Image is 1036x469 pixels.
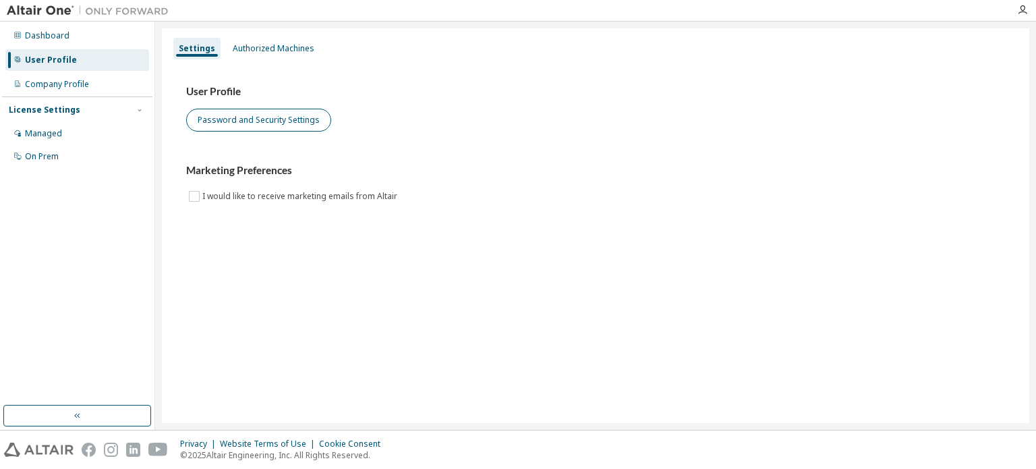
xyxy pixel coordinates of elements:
div: Website Terms of Use [220,439,319,449]
h3: Marketing Preferences [186,164,1005,177]
img: linkedin.svg [126,443,140,457]
label: I would like to receive marketing emails from Altair [202,188,400,204]
div: Settings [179,43,215,54]
img: altair_logo.svg [4,443,74,457]
button: Password and Security Settings [186,109,331,132]
div: Privacy [180,439,220,449]
div: Company Profile [25,79,89,90]
div: Managed [25,128,62,139]
div: On Prem [25,151,59,162]
img: Altair One [7,4,175,18]
div: Authorized Machines [233,43,314,54]
p: © 2025 Altair Engineering, Inc. All Rights Reserved. [180,449,388,461]
div: Dashboard [25,30,69,41]
img: facebook.svg [82,443,96,457]
img: youtube.svg [148,443,168,457]
div: Cookie Consent [319,439,388,449]
div: User Profile [25,55,77,65]
h3: User Profile [186,85,1005,99]
div: License Settings [9,105,80,115]
img: instagram.svg [104,443,118,457]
